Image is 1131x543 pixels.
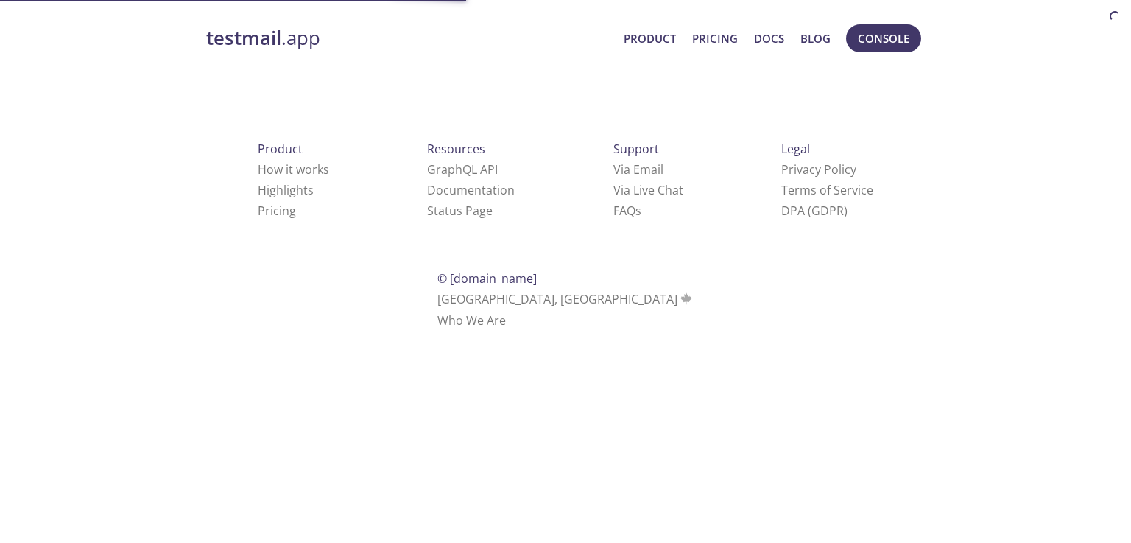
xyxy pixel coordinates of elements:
[846,24,921,52] button: Console
[437,270,537,287] span: © [DOMAIN_NAME]
[781,141,810,157] span: Legal
[800,29,831,48] a: Blog
[613,182,683,198] a: Via Live Chat
[754,29,784,48] a: Docs
[258,161,329,178] a: How it works
[858,29,909,48] span: Console
[427,141,485,157] span: Resources
[624,29,676,48] a: Product
[781,161,856,178] a: Privacy Policy
[206,25,281,51] strong: testmail
[692,29,738,48] a: Pricing
[437,291,694,307] span: [GEOGRAPHIC_DATA], [GEOGRAPHIC_DATA]
[781,203,848,219] a: DPA (GDPR)
[427,203,493,219] a: Status Page
[427,182,515,198] a: Documentation
[258,141,303,157] span: Product
[427,161,498,178] a: GraphQL API
[613,203,641,219] a: FAQ
[206,26,612,51] a: testmail.app
[437,312,506,329] a: Who We Are
[781,182,873,198] a: Terms of Service
[613,141,659,157] span: Support
[258,203,296,219] a: Pricing
[635,203,641,219] span: s
[613,161,663,178] a: Via Email
[258,182,314,198] a: Highlights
